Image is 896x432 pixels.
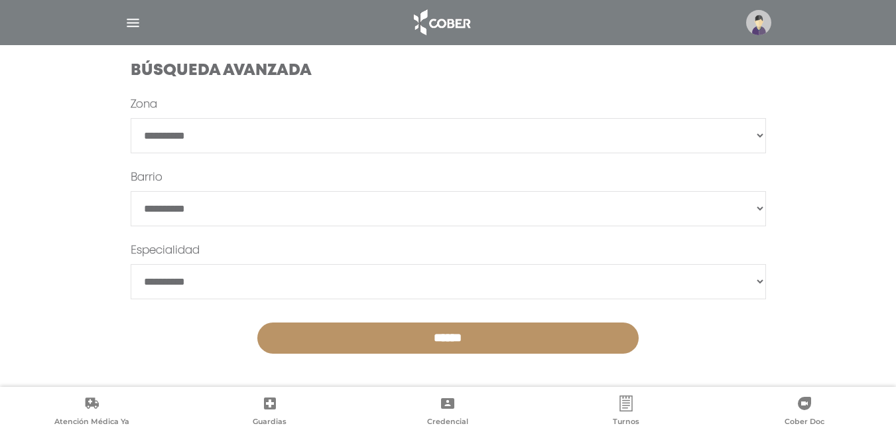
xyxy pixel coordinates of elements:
a: Atención Médica Ya [3,396,181,429]
a: Credencial [359,396,537,429]
a: Guardias [181,396,359,429]
a: Turnos [537,396,716,429]
img: Cober_menu-lines-white.svg [125,15,141,31]
span: Guardias [253,417,287,429]
span: Atención Médica Ya [54,417,129,429]
span: Credencial [427,417,468,429]
span: Cober Doc [785,417,824,429]
label: Zona [131,97,157,113]
img: logo_cober_home-white.png [407,7,476,38]
label: Barrio [131,170,162,186]
span: Turnos [613,417,639,429]
img: profile-placeholder.svg [746,10,771,35]
label: Especialidad [131,243,200,259]
h4: Búsqueda Avanzada [131,62,766,81]
a: Cober Doc [715,396,893,429]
